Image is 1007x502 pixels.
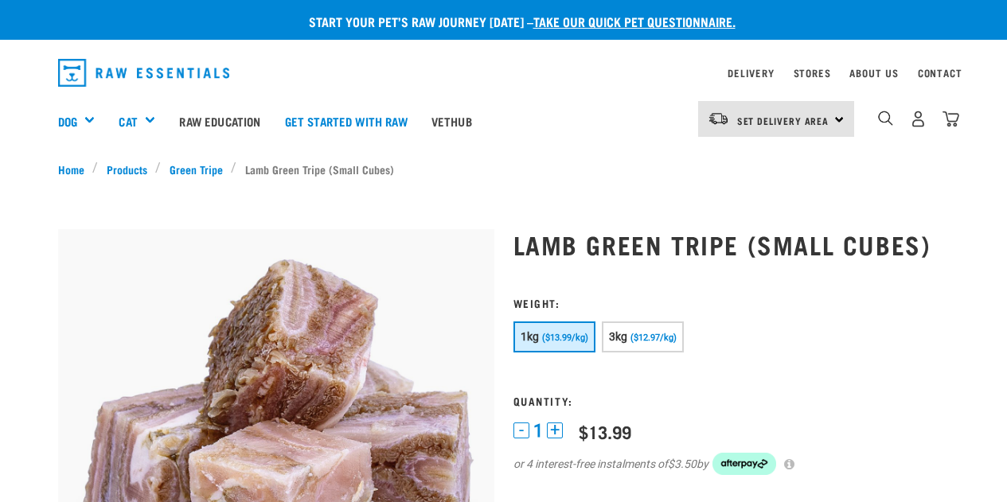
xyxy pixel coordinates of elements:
span: 1kg [521,330,540,343]
h1: Lamb Green Tripe (Small Cubes) [513,230,950,259]
nav: breadcrumbs [58,161,950,177]
a: take our quick pet questionnaire. [533,18,736,25]
div: or 4 interest-free instalments of by [513,453,950,475]
h3: Weight: [513,297,950,309]
span: 1 [533,422,543,439]
nav: dropdown navigation [45,53,962,93]
img: home-icon-1@2x.png [878,111,893,126]
img: user.png [910,111,927,127]
h3: Quantity: [513,395,950,407]
img: home-icon@2x.png [943,111,959,127]
span: $3.50 [668,456,697,473]
a: Stores [794,70,831,76]
span: ($13.99/kg) [542,333,588,343]
a: Vethub [420,89,484,153]
button: - [513,422,529,438]
span: ($12.97/kg) [630,333,677,343]
span: Set Delivery Area [737,118,829,123]
button: 3kg ($12.97/kg) [602,321,684,352]
a: About Us [849,70,898,76]
img: van-moving.png [708,111,729,126]
a: Delivery [728,70,774,76]
button: 1kg ($13.99/kg) [513,321,595,352]
img: Raw Essentials Logo [58,59,230,87]
a: Dog [58,112,77,130]
button: + [547,422,563,438]
a: Get started with Raw [273,89,420,153]
a: Contact [918,70,962,76]
span: 3kg [609,330,628,343]
a: Raw Education [167,89,272,153]
div: $13.99 [579,422,631,442]
a: Home [58,161,93,177]
a: Products [98,161,155,177]
a: Green Tripe [161,161,231,177]
img: Afterpay [712,453,776,475]
a: Cat [119,112,137,130]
